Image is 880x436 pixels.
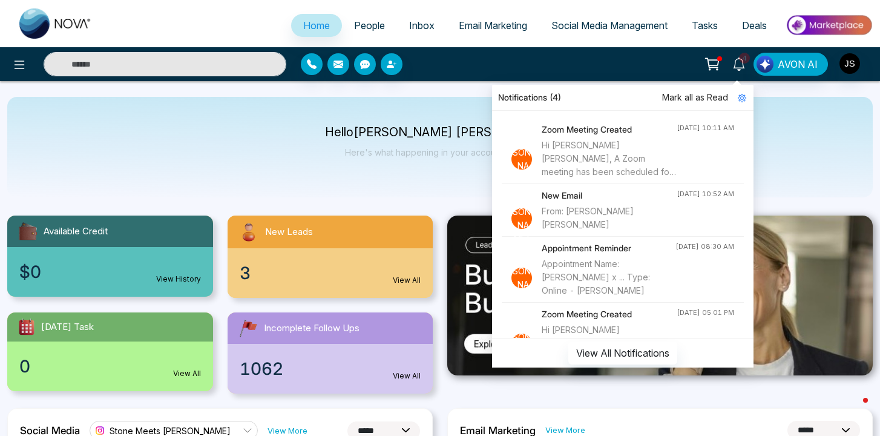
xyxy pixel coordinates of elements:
[220,312,441,394] a: Incomplete Follow Ups1062View All
[325,147,555,157] p: Here's what happening in your account [DATE].
[677,123,734,133] div: [DATE] 10:11 AM
[17,220,39,242] img: availableCredit.svg
[19,8,92,39] img: Nova CRM Logo
[240,260,251,286] span: 3
[730,14,779,37] a: Deals
[551,19,668,31] span: Social Media Management
[542,123,677,136] h4: Zoom Meeting Created
[542,323,677,363] div: Hi [PERSON_NAME] [PERSON_NAME], A Zoom meeting has been scheduled for the appointment: [PERSON_NA...
[393,275,421,286] a: View All
[542,308,677,321] h4: Zoom Meeting Created
[511,208,532,229] p: [PERSON_NAME]
[677,308,734,318] div: [DATE] 05:01 PM
[680,14,730,37] a: Tasks
[264,322,360,335] span: Incomplete Follow Ups
[291,14,342,37] a: Home
[568,347,677,357] a: View All Notifications
[539,14,680,37] a: Social Media Management
[325,127,555,137] p: Hello [PERSON_NAME] [PERSON_NAME]
[19,259,41,285] span: $0
[754,53,828,76] button: AVON AI
[511,149,532,170] p: [PERSON_NAME]
[542,189,677,202] h4: New Email
[237,317,259,339] img: followUps.svg
[409,19,435,31] span: Inbox
[397,14,447,37] a: Inbox
[545,424,585,436] a: View More
[303,19,330,31] span: Home
[675,242,734,252] div: [DATE] 08:30 AM
[724,53,754,74] a: 4
[785,12,873,39] img: Market-place.gif
[447,216,873,375] img: .
[220,216,441,298] a: New Leads3View All
[265,225,313,239] span: New Leads
[692,19,718,31] span: Tasks
[739,53,750,64] span: 4
[839,395,868,424] iframe: Intercom live chat
[156,274,201,285] a: View History
[511,334,532,354] p: [PERSON_NAME]
[677,189,734,199] div: [DATE] 10:52 AM
[44,225,108,239] span: Available Credit
[17,317,36,337] img: todayTask.svg
[511,268,532,288] p: [PERSON_NAME]
[342,14,397,37] a: People
[492,85,754,111] div: Notifications (4)
[568,342,677,365] button: View All Notifications
[173,368,201,379] a: View All
[237,220,260,243] img: newLeads.svg
[542,257,675,297] div: Appointment Name: [PERSON_NAME] x ... Type: Online - [PERSON_NAME]
[757,56,773,73] img: Lead Flow
[41,320,94,334] span: [DATE] Task
[778,57,818,71] span: AVON AI
[19,354,30,379] span: 0
[393,371,421,381] a: View All
[354,19,385,31] span: People
[542,139,677,179] div: Hi [PERSON_NAME] [PERSON_NAME], A Zoom meeting has been scheduled for the appointment: [PERSON_NA...
[839,53,860,74] img: User Avatar
[742,19,767,31] span: Deals
[662,91,728,104] span: Mark all as Read
[459,19,527,31] span: Email Marketing
[447,14,539,37] a: Email Marketing
[542,242,675,255] h4: Appointment Reminder
[542,205,677,231] div: From: [PERSON_NAME] [PERSON_NAME]
[240,356,283,381] span: 1062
